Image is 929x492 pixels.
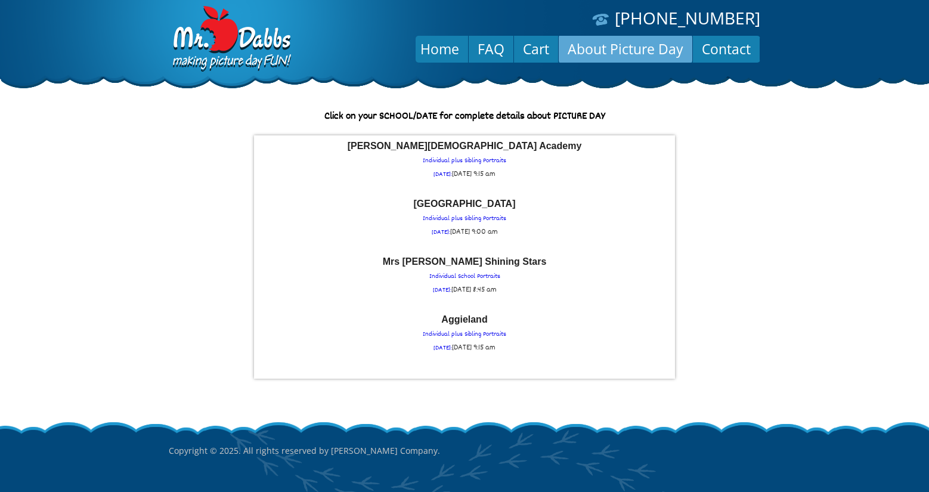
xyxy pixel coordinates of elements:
[451,284,497,296] span: [DATE] 8:45 am
[450,226,498,238] span: [DATE] 9:00 am
[383,256,547,267] font: Mrs [PERSON_NAME] Shining Stars
[260,257,669,297] a: Mrs [PERSON_NAME] Shining Stars Individual School Portraits[DATE]:[DATE] 8:45 am
[615,7,760,29] a: [PHONE_NUMBER]
[414,199,516,209] font: [GEOGRAPHIC_DATA]
[514,35,558,63] a: Cart
[441,314,487,324] font: Aggieland
[169,6,293,73] img: Dabbs Company
[411,35,468,63] a: Home
[169,420,760,481] p: Copyright © 2025. All rights reserved by [PERSON_NAME] Company.
[452,342,496,354] span: [DATE] 9:15 am
[469,35,513,63] a: FAQ
[260,315,669,355] p: Individual plus Sibling Portraits [DATE]:
[260,199,669,239] p: Individual plus Sibling Portraits [DATE]:
[260,141,669,181] a: [PERSON_NAME][DEMOGRAPHIC_DATA] Academy Individual plus Sibling Portraits[DATE]:[DATE] 9:15 am
[559,35,692,63] a: About Picture Day
[260,141,669,181] p: Individual plus Sibling Portraits [DATE]:
[348,141,582,151] font: [PERSON_NAME][DEMOGRAPHIC_DATA] Academy
[452,168,496,180] span: [DATE] 9:15 am
[260,315,669,355] a: Aggieland Individual plus Sibling Portraits[DATE]:[DATE] 9:15 am
[260,257,669,297] p: Individual School Portraits [DATE]:
[260,199,669,239] a: [GEOGRAPHIC_DATA] Individual plus Sibling Portraits[DATE]:[DATE] 9:00 am
[172,110,757,123] p: Click on your SCHOOL/DATE for complete details about PICTURE DAY
[693,35,760,63] a: Contact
